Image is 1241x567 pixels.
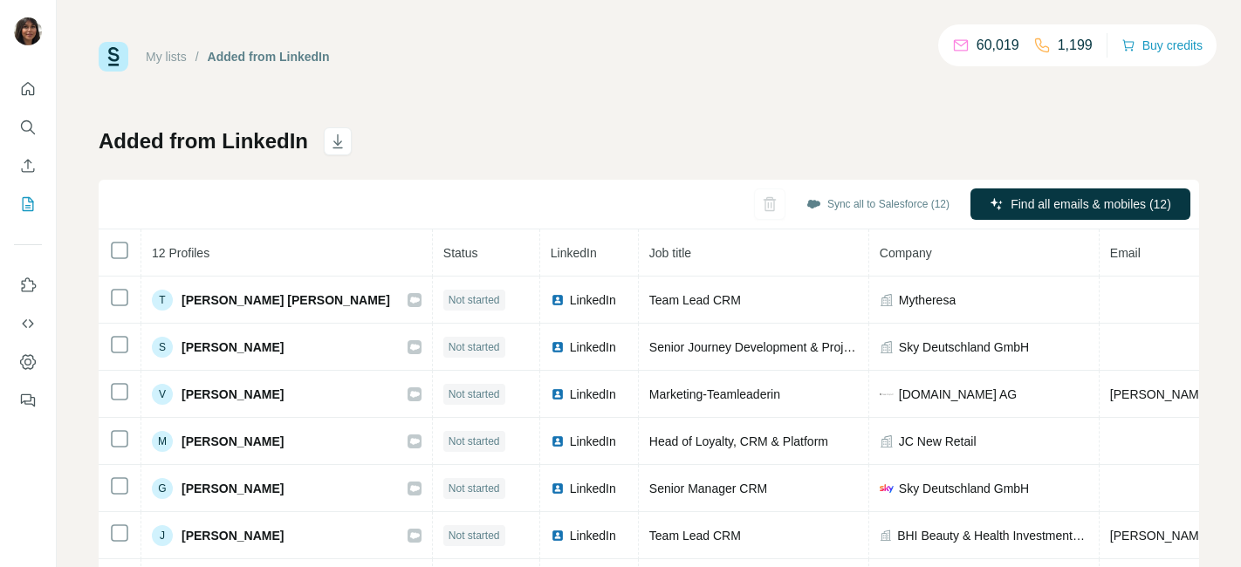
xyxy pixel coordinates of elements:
span: Not started [449,481,500,496]
span: Company [880,246,932,260]
span: LinkedIn [570,386,616,403]
span: Not started [449,528,500,543]
span: Job title [649,246,691,260]
img: LinkedIn logo [551,482,565,495]
span: Mytheresa [899,291,956,309]
span: Not started [449,292,500,308]
img: company-logo [880,482,894,495]
span: [PERSON_NAME] [182,527,284,544]
button: Use Surfe on LinkedIn [14,270,42,301]
span: LinkedIn [570,338,616,356]
button: Find all emails & mobiles (12) [970,188,1190,220]
span: Not started [449,434,500,449]
button: Search [14,112,42,143]
span: Sky Deutschland GmbH [899,338,1029,356]
div: J [152,525,173,546]
span: [PERSON_NAME] [182,338,284,356]
span: LinkedIn [570,291,616,309]
li: / [195,48,199,65]
span: [PERSON_NAME] [182,386,284,403]
img: Avatar [14,17,42,45]
img: Surfe Logo [99,42,128,72]
button: Use Surfe API [14,308,42,339]
button: Sync all to Salesforce (12) [794,191,962,217]
span: Head of Loyalty, CRM & Platform [649,434,828,448]
img: LinkedIn logo [551,529,565,543]
a: My lists [146,50,187,64]
button: Dashboard [14,346,42,378]
button: Quick start [14,73,42,105]
span: JC New Retail [899,433,977,450]
p: 60,019 [977,35,1019,56]
img: LinkedIn logo [551,387,565,401]
h1: Added from LinkedIn [99,127,308,155]
span: Not started [449,339,500,355]
p: 1,199 [1058,35,1093,56]
div: G [152,478,173,499]
span: Team Lead CRM [649,529,741,543]
span: [DOMAIN_NAME] AG [899,386,1017,403]
div: V [152,384,173,405]
span: LinkedIn [570,480,616,497]
span: Find all emails & mobiles (12) [1011,195,1171,213]
img: LinkedIn logo [551,293,565,307]
button: Buy credits [1121,33,1203,58]
span: Status [443,246,478,260]
span: Marketing-Teamleaderin [649,387,780,401]
img: LinkedIn logo [551,340,565,354]
img: company-logo [880,393,894,396]
span: Sky Deutschland GmbH [899,480,1029,497]
span: Senior Manager CRM [649,482,767,495]
img: LinkedIn logo [551,434,565,448]
div: T [152,290,173,311]
span: BHI Beauty & Health Investment Group [897,527,1088,544]
span: LinkedIn [570,433,616,450]
div: M [152,431,173,452]
span: [PERSON_NAME] [182,480,284,497]
span: Senior Journey Development & Project Manager [649,340,911,354]
span: [PERSON_NAME] [PERSON_NAME] [182,291,390,309]
span: Team Lead CRM [649,293,741,307]
button: Enrich CSV [14,150,42,181]
span: [PERSON_NAME] [182,433,284,450]
div: S [152,337,173,358]
span: Not started [449,386,500,402]
span: 12 Profiles [152,246,209,260]
button: Feedback [14,385,42,416]
span: LinkedIn [551,246,597,260]
button: My lists [14,188,42,220]
div: Added from LinkedIn [208,48,330,65]
span: Email [1110,246,1141,260]
span: LinkedIn [570,527,616,544]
